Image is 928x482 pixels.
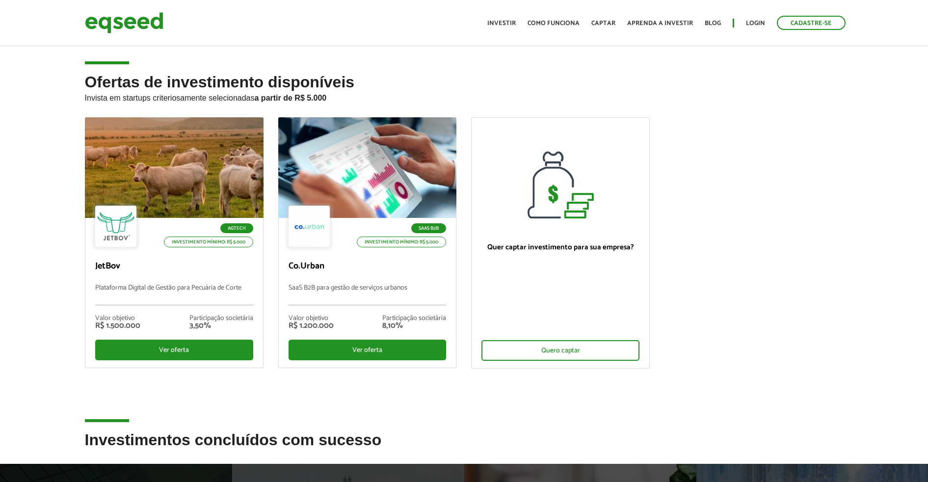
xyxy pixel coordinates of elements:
a: Investir [487,20,516,27]
h2: Ofertas de investimento disponíveis [85,74,844,117]
p: Agtech [220,223,253,233]
p: SaaS B2B [411,223,446,233]
p: Quer captar investimento para sua empresa? [481,243,639,252]
p: Plataforma Digital de Gestão para Pecuária de Corte [95,284,253,305]
div: Valor objetivo [95,315,140,322]
p: Investimento mínimo: R$ 5.000 [164,237,253,247]
div: Participação societária [382,315,446,322]
p: SaaS B2B para gestão de serviços urbanos [289,284,447,305]
div: Participação societária [189,315,253,322]
a: Agtech Investimento mínimo: R$ 5.000 JetBov Plataforma Digital de Gestão para Pecuária de Corte V... [85,117,264,368]
a: Blog [705,20,721,27]
div: R$ 1.500.000 [95,322,140,330]
a: Cadastre-se [777,16,846,30]
div: Ver oferta [289,340,447,360]
div: Valor objetivo [289,315,334,322]
p: JetBov [95,261,253,272]
img: EqSeed [85,10,163,36]
strong: a partir de R$ 5.000 [255,94,327,102]
p: Co.Urban [289,261,447,272]
a: Login [746,20,765,27]
div: 8,10% [382,322,446,330]
a: Captar [591,20,615,27]
a: Quer captar investimento para sua empresa? Quero captar [471,117,650,369]
a: Aprenda a investir [627,20,693,27]
div: R$ 1.200.000 [289,322,334,330]
a: Como funciona [528,20,580,27]
p: Invista em startups criteriosamente selecionadas [85,91,844,103]
a: SaaS B2B Investimento mínimo: R$ 5.000 Co.Urban SaaS B2B para gestão de serviços urbanos Valor ob... [278,117,457,368]
div: Quero captar [481,340,639,361]
div: 3,50% [189,322,253,330]
h2: Investimentos concluídos com sucesso [85,431,844,463]
div: Ver oferta [95,340,253,360]
p: Investimento mínimo: R$ 5.000 [357,237,446,247]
